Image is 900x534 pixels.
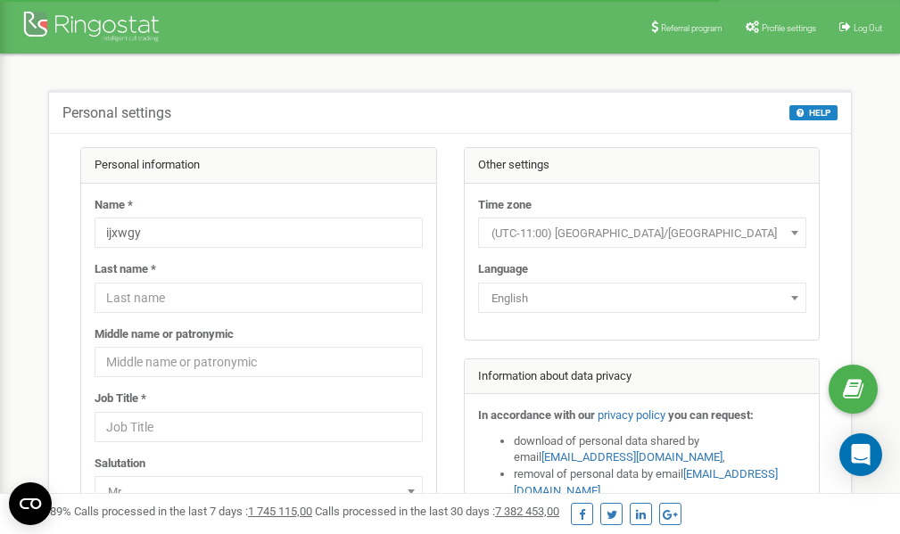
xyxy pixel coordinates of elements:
[95,390,146,407] label: Job Title *
[95,218,423,248] input: Name
[95,197,133,214] label: Name *
[95,326,234,343] label: Middle name or patronymic
[101,480,417,505] span: Mr.
[95,476,423,506] span: Mr.
[62,105,171,121] h5: Personal settings
[9,482,52,525] button: Open CMP widget
[95,261,156,278] label: Last name *
[465,359,820,395] div: Information about data privacy
[478,283,806,313] span: English
[789,105,838,120] button: HELP
[854,23,882,33] span: Log Out
[514,466,806,499] li: removal of personal data by email ,
[315,505,559,518] span: Calls processed in the last 30 days :
[81,148,436,184] div: Personal information
[478,218,806,248] span: (UTC-11:00) Pacific/Midway
[95,283,423,313] input: Last name
[478,261,528,278] label: Language
[484,286,800,311] span: English
[465,148,820,184] div: Other settings
[839,433,882,476] div: Open Intercom Messenger
[478,408,595,422] strong: In accordance with our
[95,412,423,442] input: Job Title
[598,408,665,422] a: privacy policy
[95,456,145,472] label: Salutation
[668,408,754,422] strong: you can request:
[514,433,806,466] li: download of personal data shared by email ,
[495,505,559,518] u: 7 382 453,00
[95,347,423,377] input: Middle name or patronymic
[484,221,800,246] span: (UTC-11:00) Pacific/Midway
[541,450,722,464] a: [EMAIL_ADDRESS][DOMAIN_NAME]
[762,23,816,33] span: Profile settings
[248,505,312,518] u: 1 745 115,00
[74,505,312,518] span: Calls processed in the last 7 days :
[661,23,722,33] span: Referral program
[478,197,532,214] label: Time zone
